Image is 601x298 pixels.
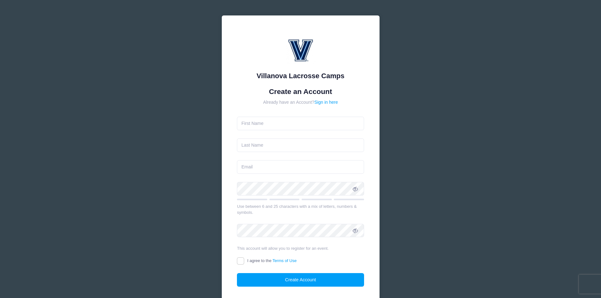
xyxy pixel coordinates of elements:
input: I agree to theTerms of Use [237,257,244,265]
div: Use between 6 and 25 characters with a mix of letters, numbers & symbols. [237,203,364,216]
a: Sign in here [314,100,338,105]
img: Villanova Lacrosse Camps [282,31,320,69]
input: Last Name [237,138,364,152]
input: Email [237,160,364,174]
div: This account will allow you to register for an event. [237,245,364,252]
div: Already have an Account? [237,99,364,106]
span: I agree to the [247,258,297,263]
a: Terms of Use [273,258,297,263]
div: Villanova Lacrosse Camps [237,71,364,81]
input: First Name [237,117,364,130]
h1: Create an Account [237,87,364,96]
button: Create Account [237,273,364,287]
